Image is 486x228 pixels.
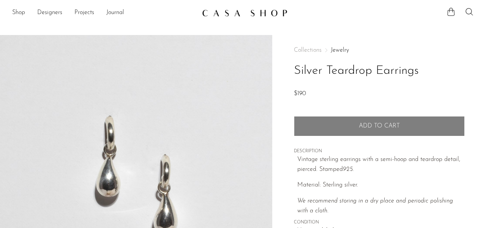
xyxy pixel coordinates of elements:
p: Material: Sterling silver. [297,180,465,190]
span: DESCRIPTION [294,148,465,155]
span: Add to cart [359,123,400,130]
nav: Desktop navigation [12,6,196,19]
span: $190 [294,91,306,97]
span: Collections [294,47,322,53]
nav: Breadcrumbs [294,47,465,53]
a: Projects [74,8,94,18]
h1: Silver Teardrop Earrings [294,61,465,81]
p: Vintage sterling earrings with a semi-hoop and teardrop detail, pierced. Stamped [297,155,465,174]
a: Journal [106,8,124,18]
span: CONDITION [294,219,465,226]
a: Shop [12,8,25,18]
i: We recommend storing in a dry place and periodic polishing with a cloth. [297,198,453,214]
button: Add to cart [294,116,465,136]
a: Jewelry [331,47,349,53]
em: 925. [343,166,354,172]
a: Designers [37,8,62,18]
ul: NEW HEADER MENU [12,6,196,19]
